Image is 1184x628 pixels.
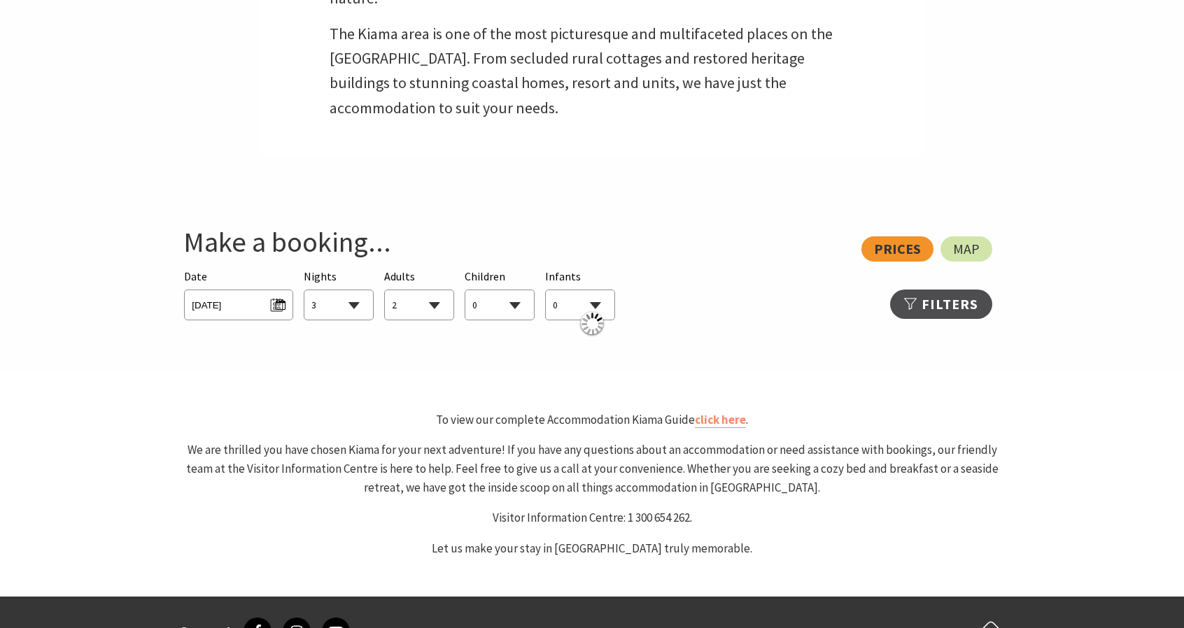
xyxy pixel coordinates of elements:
div: Choose a number of nights [304,268,374,320]
a: click here [695,412,746,428]
span: [DATE] [192,294,285,313]
p: The Kiama area is one of the most picturesque and multifaceted places on the [GEOGRAPHIC_DATA]. F... [330,22,854,120]
span: Adults [384,269,415,283]
span: Infants [545,269,581,283]
div: Downloading data, please wait... [581,312,603,334]
span: Nights [304,268,337,286]
span: Children [465,269,505,283]
a: Map [940,236,992,262]
span: Date [184,269,207,283]
p: To view our complete Accommodation Kiama Guide . [178,411,1006,429]
p: Let us make your stay in [GEOGRAPHIC_DATA] truly memorable. [178,539,1006,558]
p: Visitor Information Centre: 1 300 654 262. [178,508,1006,527]
span: Map [953,243,980,255]
p: We are thrilled you have chosen Kiama for your next adventure! If you have any questions about an... [178,441,1006,498]
div: Please choose your desired arrival date [184,268,293,320]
